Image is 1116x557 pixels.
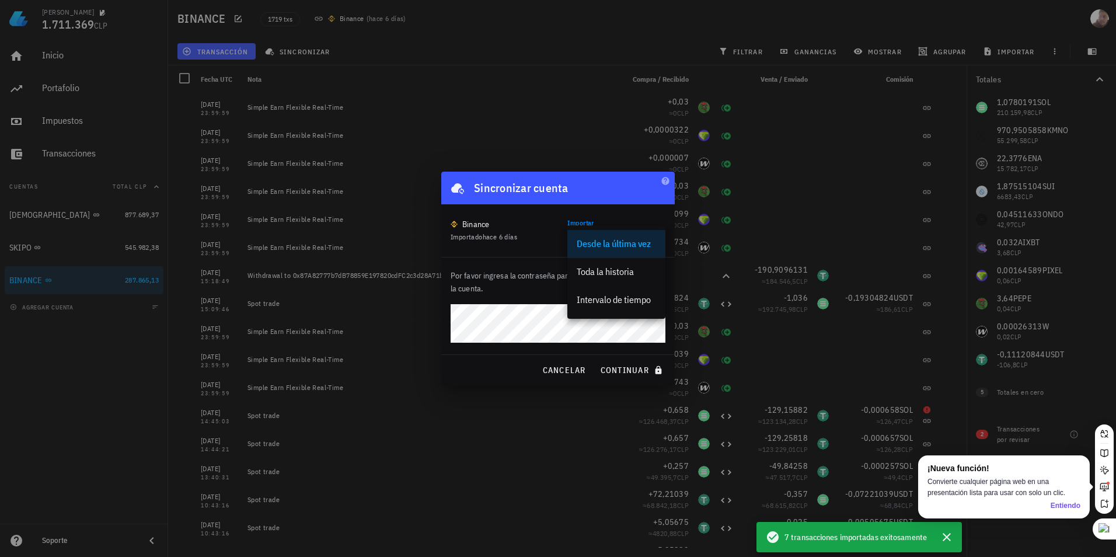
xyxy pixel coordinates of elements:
span: continuar [600,365,665,375]
div: ImportarDesde la última vez [567,225,665,245]
span: Importado [451,232,517,241]
span: cancelar [542,365,585,375]
button: continuar [595,360,670,381]
div: Binance [462,218,490,230]
div: Intervalo de tiempo [577,294,656,305]
button: cancelar [537,360,590,381]
label: Importar [567,218,594,227]
span: 7 transacciones importadas exitosamente [784,531,927,544]
span: hace 6 días [483,232,517,241]
div: Toda la historia [577,266,656,277]
img: 270.png [451,221,458,228]
p: Por favor ingresa la contraseña para desbloquear y sincronizar la cuenta. [451,269,665,295]
div: Desde la última vez [577,238,656,249]
div: Sincronizar cuenta [474,179,569,197]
